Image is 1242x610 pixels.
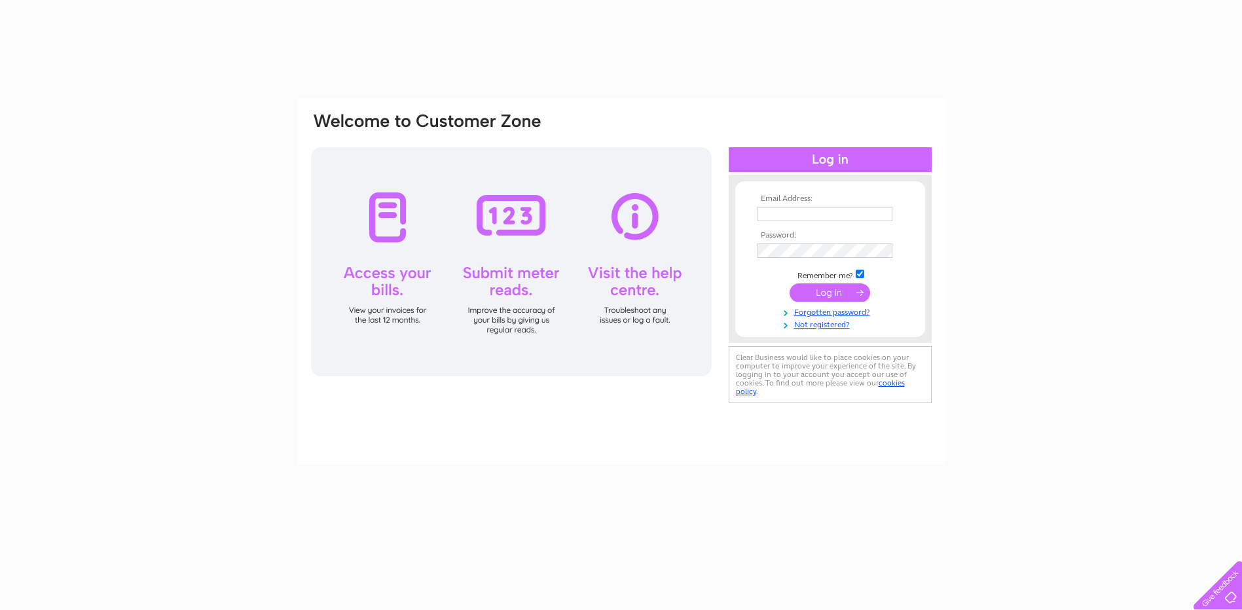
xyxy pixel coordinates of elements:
[736,378,905,396] a: cookies policy
[758,305,906,317] a: Forgotten password?
[754,268,906,281] td: Remember me?
[790,283,870,302] input: Submit
[758,317,906,330] a: Not registered?
[754,194,906,204] th: Email Address:
[729,346,932,403] div: Clear Business would like to place cookies on your computer to improve your experience of the sit...
[754,231,906,240] th: Password:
